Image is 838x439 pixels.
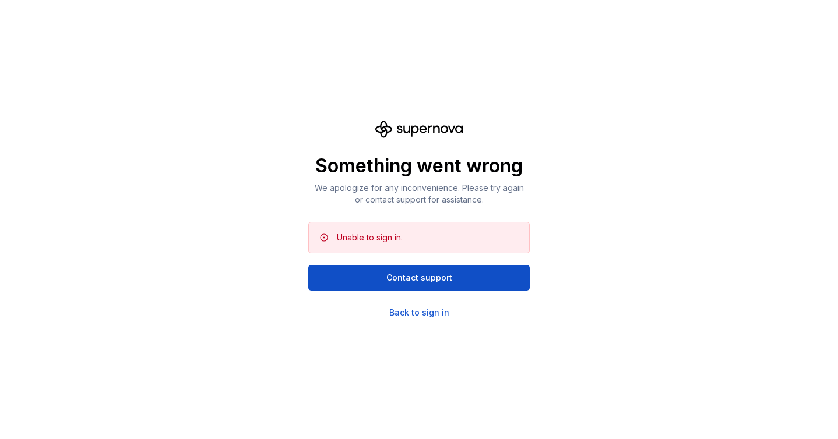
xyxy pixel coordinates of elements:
span: Contact support [386,272,452,284]
div: Unable to sign in. [337,232,403,243]
p: We apologize for any inconvenience. Please try again or contact support for assistance. [308,182,530,206]
p: Something went wrong [308,154,530,178]
a: Back to sign in [389,307,449,318]
button: Contact support [308,265,530,291]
